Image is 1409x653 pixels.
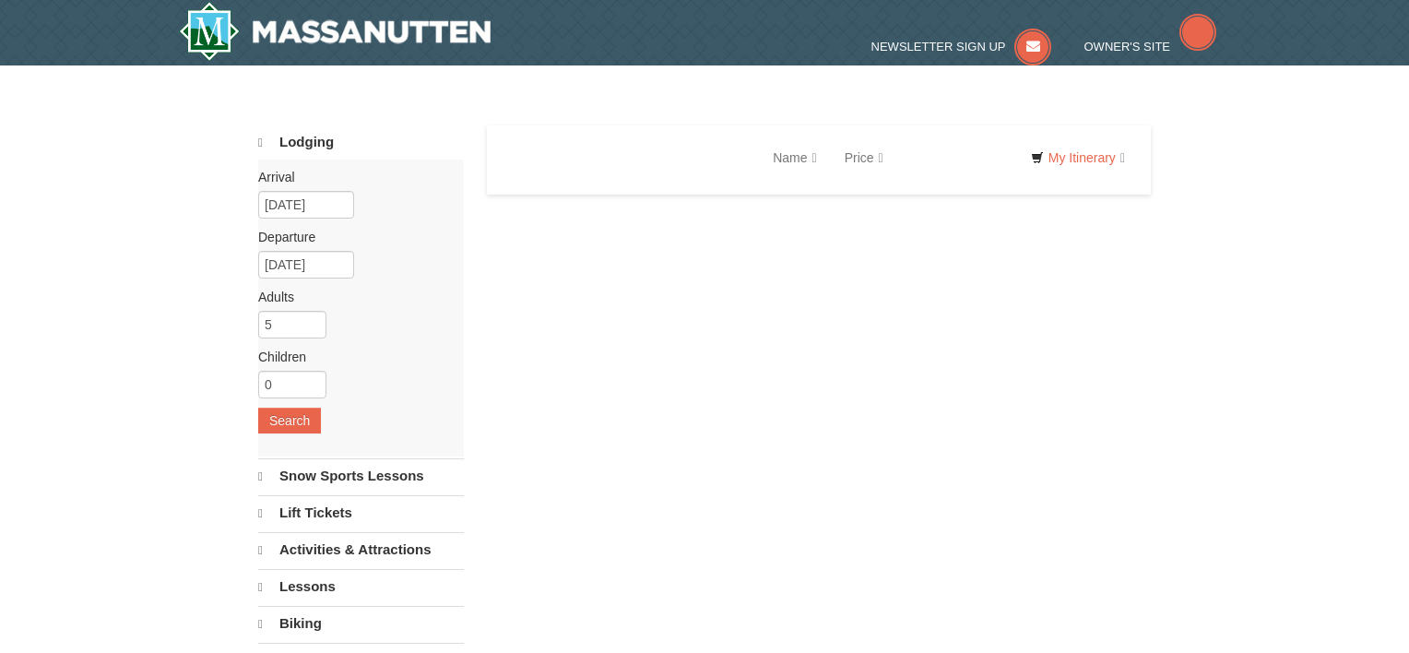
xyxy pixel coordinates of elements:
[258,348,450,366] label: Children
[179,2,491,61] img: Massanutten Resort Logo
[258,606,464,641] a: Biking
[258,458,464,493] a: Snow Sports Lessons
[759,139,830,176] a: Name
[258,288,450,306] label: Adults
[871,40,1052,53] a: Newsletter Sign Up
[258,228,450,246] label: Departure
[831,139,897,176] a: Price
[871,40,1006,53] span: Newsletter Sign Up
[179,2,491,61] a: Massanutten Resort
[1084,40,1171,53] span: Owner's Site
[258,569,464,604] a: Lessons
[258,408,321,433] button: Search
[1019,144,1137,172] a: My Itinerary
[258,495,464,530] a: Lift Tickets
[258,532,464,567] a: Activities & Attractions
[258,168,450,186] label: Arrival
[258,125,464,160] a: Lodging
[1084,40,1217,53] a: Owner's Site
